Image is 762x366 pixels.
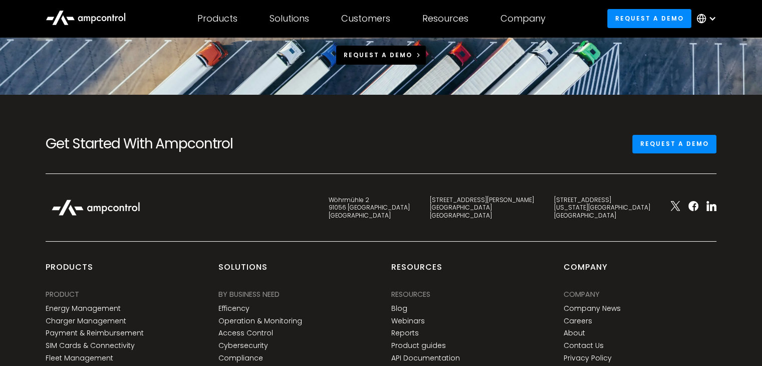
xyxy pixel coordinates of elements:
div: Products [197,13,237,24]
div: Resources [391,289,430,300]
div: Customers [341,13,390,24]
div: Company [500,13,546,24]
a: API Documentation [391,354,460,362]
a: Efficency [218,304,249,313]
div: Request a demo [344,51,412,60]
img: Ampcontrol Logo [46,194,146,221]
a: SIM Cards & Connectivity [46,341,135,350]
div: [STREET_ADDRESS][PERSON_NAME] [GEOGRAPHIC_DATA] [GEOGRAPHIC_DATA] [430,196,534,220]
a: Webinars [391,317,425,325]
div: Resources [422,13,468,24]
div: [STREET_ADDRESS] [US_STATE][GEOGRAPHIC_DATA] [GEOGRAPHIC_DATA] [554,196,650,220]
a: Contact Us [564,341,604,350]
a: Access Control [218,329,273,337]
a: About [564,329,585,337]
a: Request a demo [607,9,691,28]
a: Reports [391,329,419,337]
a: Company News [564,304,621,313]
a: Request a demo [632,135,716,153]
a: Cybersecurity [218,341,268,350]
a: Product guides [391,341,446,350]
a: Charger Management [46,317,126,325]
div: Solutions [218,262,268,281]
a: Compliance [218,354,263,362]
div: Company [564,289,600,300]
div: Resources [391,262,442,281]
a: Fleet Management [46,354,113,362]
a: Request a demo [336,46,426,64]
div: PRODUCT [46,289,79,300]
a: Blog [391,304,407,313]
h2: Get Started With Ampcontrol [46,135,256,152]
div: Company [564,262,608,281]
div: Solutions [270,13,309,24]
a: Energy Management [46,304,121,313]
div: products [46,262,93,281]
a: Operation & Monitoring [218,317,302,325]
a: Payment & Reimbursement [46,329,144,337]
a: Careers [564,317,592,325]
div: BY BUSINESS NEED [218,289,280,300]
a: Privacy Policy [564,354,612,362]
div: Wöhrmühle 2 91056 [GEOGRAPHIC_DATA] [GEOGRAPHIC_DATA] [329,196,410,220]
